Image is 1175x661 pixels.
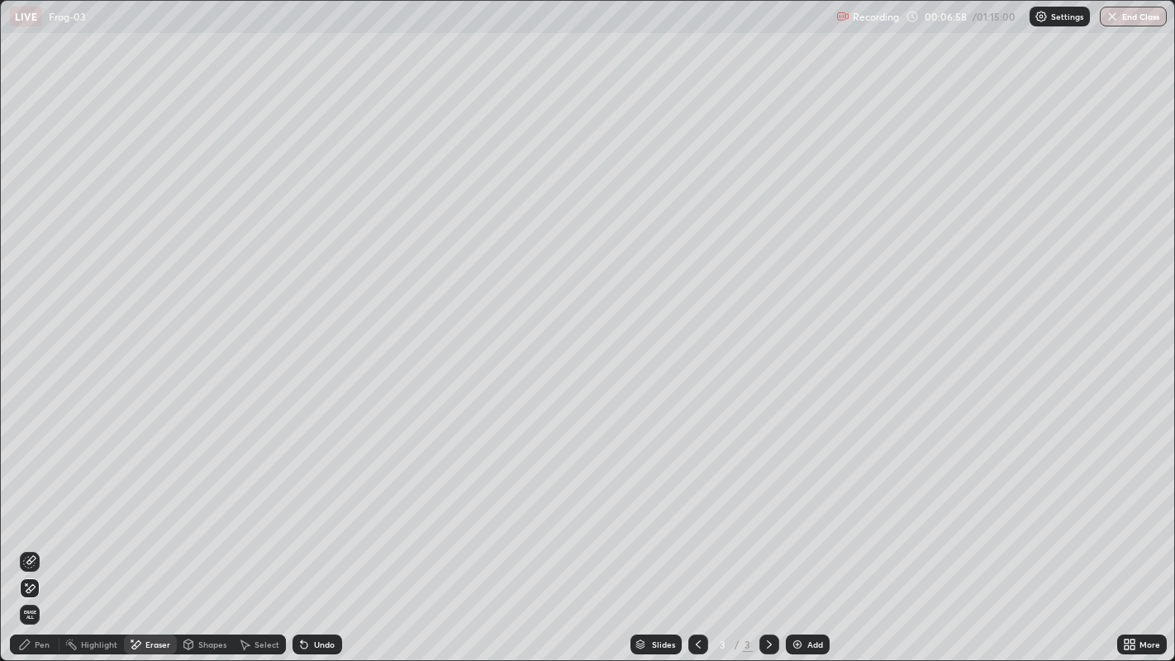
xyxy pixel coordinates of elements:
div: Eraser [145,640,170,649]
p: Settings [1051,12,1083,21]
button: End Class [1100,7,1167,26]
div: / [735,640,740,649]
p: Frog-03 [49,10,86,23]
p: Recording [853,11,899,23]
p: LIVE [15,10,37,23]
img: add-slide-button [791,638,804,651]
div: 3 [715,640,731,649]
div: More [1139,640,1160,649]
div: Pen [35,640,50,649]
div: Undo [314,640,335,649]
div: Shapes [198,640,226,649]
img: recording.375f2c34.svg [836,10,849,23]
div: 3 [743,637,753,652]
div: Slides [652,640,675,649]
div: Add [807,640,823,649]
span: Erase all [21,610,39,620]
div: Highlight [81,640,117,649]
img: class-settings-icons [1035,10,1048,23]
div: Select [255,640,279,649]
img: end-class-cross [1106,10,1119,23]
